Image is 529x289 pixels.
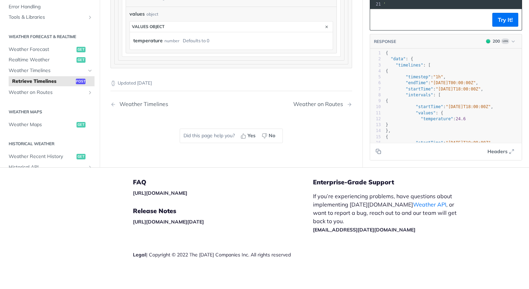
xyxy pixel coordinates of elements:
span: No [269,132,275,139]
span: "values" [416,110,436,115]
span: Log [501,38,509,44]
span: : [386,116,466,121]
span: }, [386,128,391,133]
button: Hide subpages for Weather Timelines [87,68,93,73]
button: values object [130,21,333,32]
div: 7 [370,86,381,92]
div: Weather on Routes [293,101,347,107]
h2: Weather Forecast & realtime [5,33,95,40]
span: "timelines" [396,62,423,67]
div: 2 [370,56,381,62]
div: 14 [370,128,381,134]
h2: Historical Weather [5,141,95,147]
div: Defaults to 0 [183,36,209,46]
a: Weather on RoutesShow subpages for Weather on Routes [5,87,95,98]
span: "1h" [433,75,443,79]
span: Weather Forecast [9,46,75,53]
button: Show subpages for Historical API [87,164,93,170]
p: Updated [DATE] [110,80,352,87]
span: "startTime" [406,86,433,91]
a: Historical APIShow subpages for Historical API [5,162,95,172]
a: Legal [133,252,146,258]
span: Headers [487,148,508,155]
span: "[DATE]T18:00:00Z" [436,86,481,91]
div: 15 [370,134,381,140]
a: [URL][DOMAIN_NAME][DATE] [133,219,204,225]
div: number [164,36,179,46]
div: 11 [370,110,381,116]
span: Weather Timelines [9,67,86,74]
span: : , [386,140,493,145]
span: : , [386,104,493,109]
span: "intervals" [406,92,433,97]
span: get [77,122,86,127]
span: "endTime" [406,80,428,85]
span: "[DATE]T18:00:00Z" [446,104,491,109]
a: [URL][DOMAIN_NAME] [133,190,187,196]
div: 12 [370,116,381,122]
div: 21 [370,1,382,7]
div: 8 [370,92,381,98]
div: Weather Timelines [116,101,168,107]
label: temperature [133,36,163,46]
span: : , [386,86,483,91]
div: 1 [370,50,381,56]
span: { [386,68,388,73]
button: Copy to clipboard [374,15,383,25]
span: : [ [386,62,431,67]
button: Show subpages for Tools & Libraries [87,15,93,20]
span: "[DATE]T19:00:00Z" [446,140,491,145]
nav: Pagination Controls [110,94,352,114]
div: 200 [493,38,500,44]
div: 3 [370,62,381,68]
button: Try It! [492,13,518,27]
div: 6 [370,80,381,86]
span: values [129,10,145,18]
span: : { [386,56,413,61]
button: Yes [238,131,259,141]
span: } [386,122,388,127]
span: { [386,134,388,139]
span: ' [383,2,386,7]
a: Weather Mapsget [5,119,95,130]
div: 13 [370,122,381,128]
div: 16 [370,140,381,146]
span: Historical API [9,164,86,170]
button: 200200Log [483,38,518,45]
div: 10 [370,104,381,110]
span: "timestep" [406,75,431,79]
div: object [146,11,158,17]
span: "[DATE]T00:00:00Z" [431,80,476,85]
span: "temperature" [421,116,453,121]
button: No [259,131,279,141]
a: Next Page: Weather on Routes [293,101,352,107]
h2: Weather Maps [5,108,95,115]
span: : [ [386,92,441,97]
span: Error Handling [9,3,93,10]
span: Yes [248,132,255,139]
span: get [77,46,86,52]
span: Tools & Libraries [9,14,86,21]
span: Weather Maps [9,121,75,128]
span: Realtime Weather [9,56,75,63]
span: Weather Recent History [9,153,75,160]
a: Weather Forecastget [5,44,95,54]
span: : , [386,80,478,85]
span: post [76,78,86,84]
a: Retrieve Timelinespost [9,76,95,86]
button: RESPONSE [374,38,396,45]
span: : { [386,110,443,115]
div: 5 [370,74,381,80]
h5: FAQ [133,178,313,186]
button: Copy to clipboard [374,146,383,157]
p: If you’re experiencing problems, have questions about implementing [DATE][DOMAIN_NAME] , or want ... [313,192,464,234]
a: [EMAIL_ADDRESS][DATE][DOMAIN_NAME] [313,227,415,233]
span: "startTime" [416,104,443,109]
span: Weather on Routes [9,89,86,96]
span: : , [386,75,446,79]
span: get [77,154,86,159]
span: { [386,51,388,55]
h5: Release Notes [133,207,313,215]
a: Previous Page: Weather Timelines [110,101,214,107]
a: Error Handling [5,1,95,12]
